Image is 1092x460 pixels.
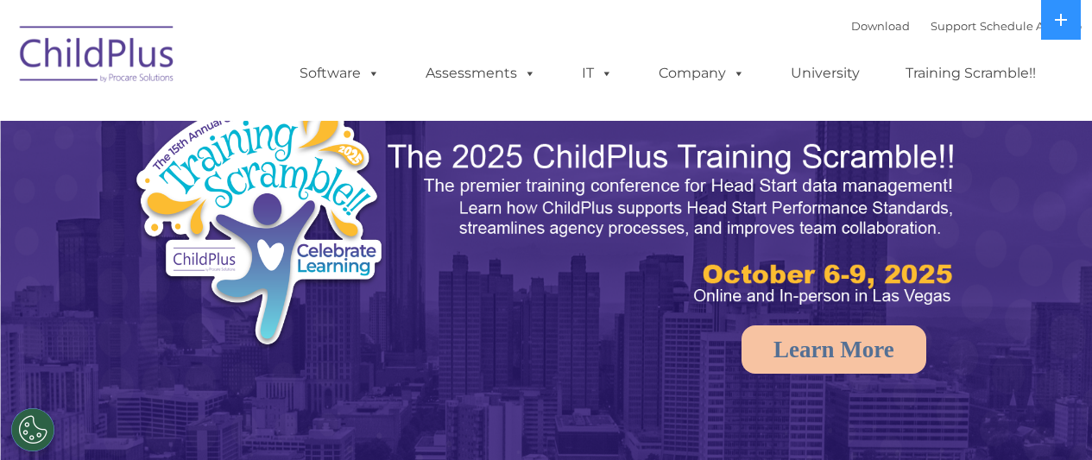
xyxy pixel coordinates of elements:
a: University [773,56,877,91]
a: Schedule A Demo [980,19,1082,33]
img: ChildPlus by Procare Solutions [11,14,184,100]
font: | [851,19,1082,33]
a: IT [565,56,630,91]
a: Software [282,56,397,91]
a: Download [851,19,910,33]
a: Assessments [408,56,553,91]
a: Support [931,19,976,33]
button: Cookies Settings [11,408,54,451]
a: Company [641,56,762,91]
a: Learn More [742,325,926,374]
a: Training Scramble!! [888,56,1053,91]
